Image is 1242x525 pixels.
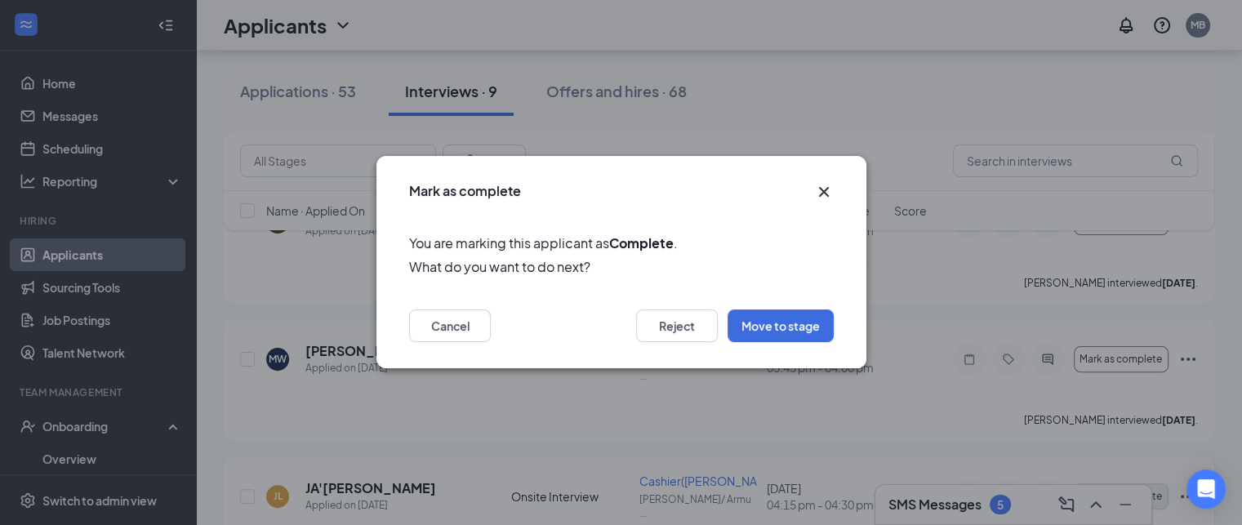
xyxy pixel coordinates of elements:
[728,310,834,343] button: Move to stage
[636,310,718,343] button: Reject
[814,182,834,202] button: Close
[409,182,521,200] h3: Mark as complete
[814,182,834,202] svg: Cross
[409,310,491,343] button: Cancel
[609,234,674,251] b: Complete
[409,233,834,253] span: You are marking this applicant as .
[1186,469,1226,509] div: Open Intercom Messenger
[409,257,834,278] span: What do you want to do next?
